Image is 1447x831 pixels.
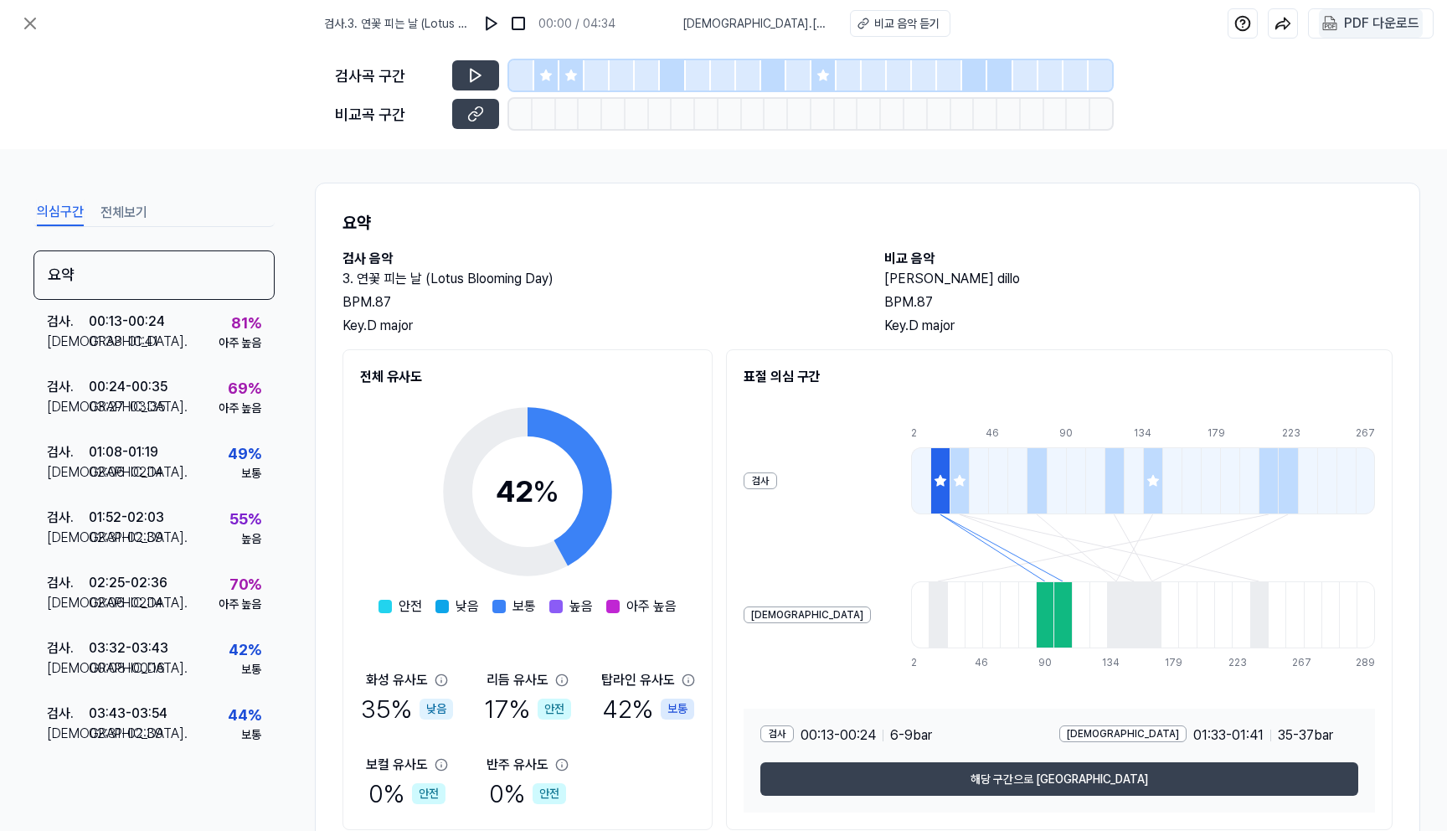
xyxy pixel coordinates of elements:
[1193,725,1264,746] span: 01:33 - 01:41
[533,783,566,804] div: 안전
[47,638,89,658] div: 검사 .
[229,508,261,530] div: 55 %
[360,367,695,387] h2: 전체 유사도
[1059,426,1079,441] div: 90
[89,658,165,679] div: 00:08 - 00:16
[399,596,422,617] span: 안전
[241,661,261,679] div: 보통
[219,596,261,613] div: 아주 높음
[801,725,876,746] span: 00:13 - 00:24
[241,465,261,483] div: 보통
[47,528,89,548] div: [DEMOGRAPHIC_DATA] .
[335,103,442,126] div: 비교곡 구간
[324,15,471,33] span: 검사 . 3. 연꽃 피는 날 (Lotus Blooming Day)
[89,377,167,397] div: 00:24 - 00:35
[890,725,932,746] span: 6 - 9 bar
[986,426,1005,441] div: 46
[744,367,1375,387] h2: 표절 의심 구간
[342,316,851,336] div: Key. D major
[601,670,675,690] div: 탑라인 유사도
[1356,655,1375,670] div: 289
[47,658,89,679] div: [DEMOGRAPHIC_DATA] .
[1274,15,1291,32] img: share
[884,316,1393,336] div: Key. D major
[342,210,1393,235] h1: 요약
[47,593,89,613] div: [DEMOGRAPHIC_DATA] .
[1322,16,1337,31] img: PDF Download
[219,400,261,417] div: 아주 높음
[229,573,261,596] div: 70 %
[228,442,261,465] div: 49 %
[538,15,615,33] div: 00:00 / 04:34
[1208,426,1227,441] div: 179
[1038,655,1056,670] div: 90
[1165,655,1182,670] div: 179
[874,15,940,33] div: 비교 음악 듣기
[744,472,777,489] div: 검사
[602,690,694,728] div: 42 %
[850,10,950,37] button: 비교 음악 듣기
[412,783,445,804] div: 안전
[1356,426,1375,441] div: 267
[366,670,428,690] div: 화성 유사도
[512,596,536,617] span: 보통
[228,377,261,400] div: 69 %
[496,469,559,514] div: 42
[47,724,89,744] div: [DEMOGRAPHIC_DATA] .
[228,704,261,726] div: 44 %
[884,269,1393,289] h2: [PERSON_NAME] dillo
[484,690,571,728] div: 17 %
[1059,725,1187,742] div: [DEMOGRAPHIC_DATA]
[911,655,929,670] div: 2
[47,377,89,397] div: 검사 .
[1292,655,1310,670] div: 267
[420,699,453,720] div: 낮음
[37,199,84,226] button: 의심구간
[89,508,164,528] div: 01:52 - 02:03
[241,530,261,548] div: 높음
[231,312,261,334] div: 81 %
[361,690,453,728] div: 35 %
[884,249,1393,269] h2: 비교 음악
[661,699,694,720] div: 보통
[538,699,571,720] div: 안전
[483,15,500,32] img: play
[1102,655,1120,670] div: 134
[682,15,830,33] span: [DEMOGRAPHIC_DATA] . [PERSON_NAME] dillo
[456,596,479,617] span: 낮음
[884,292,1393,312] div: BPM. 87
[89,593,163,613] div: 02:06 - 02:14
[626,596,677,617] span: 아주 높음
[510,15,527,32] img: stop
[569,596,593,617] span: 높음
[89,397,166,417] div: 03:27 - 03:35
[33,250,275,300] div: 요약
[342,249,851,269] h2: 검사 음악
[1282,426,1301,441] div: 223
[368,775,445,813] div: 0 %
[335,65,442,87] div: 검사곡 구간
[47,397,89,417] div: [DEMOGRAPHIC_DATA] .
[89,724,163,744] div: 02:31 - 02:39
[47,332,89,352] div: [DEMOGRAPHIC_DATA] .
[975,655,992,670] div: 46
[342,269,851,289] h2: 3. 연꽃 피는 날 (Lotus Blooming Day)
[89,312,165,332] div: 00:13 - 00:24
[760,762,1358,796] button: 해당 구간으로 [GEOGRAPHIC_DATA]
[47,573,89,593] div: 검사 .
[89,528,163,548] div: 02:31 - 02:39
[89,573,167,593] div: 02:25 - 02:36
[366,755,428,775] div: 보컬 유사도
[89,462,163,483] div: 02:06 - 02:14
[489,775,566,813] div: 0 %
[229,638,261,661] div: 42 %
[89,332,158,352] div: 01:33 - 01:41
[1319,9,1423,38] button: PDF 다운로드
[533,473,559,509] span: %
[1134,426,1153,441] div: 134
[47,704,89,724] div: 검사 .
[911,426,930,441] div: 2
[1228,655,1246,670] div: 223
[89,704,167,724] div: 03:43 - 03:54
